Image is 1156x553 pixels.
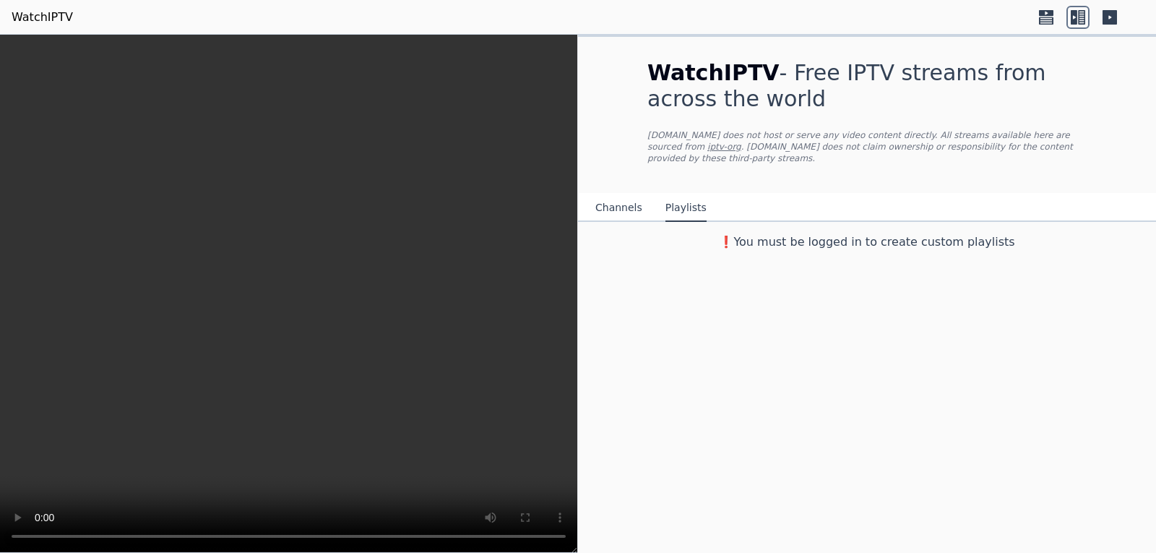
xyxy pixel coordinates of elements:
h1: - Free IPTV streams from across the world [647,60,1087,112]
h3: ❗️You must be logged in to create custom playlists [624,233,1110,251]
a: WatchIPTV [12,9,73,26]
p: [DOMAIN_NAME] does not host or serve any video content directly. All streams available here are s... [647,129,1087,164]
span: WatchIPTV [647,60,780,85]
a: iptv-org [707,142,741,152]
button: Playlists [665,194,707,222]
button: Channels [595,194,642,222]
